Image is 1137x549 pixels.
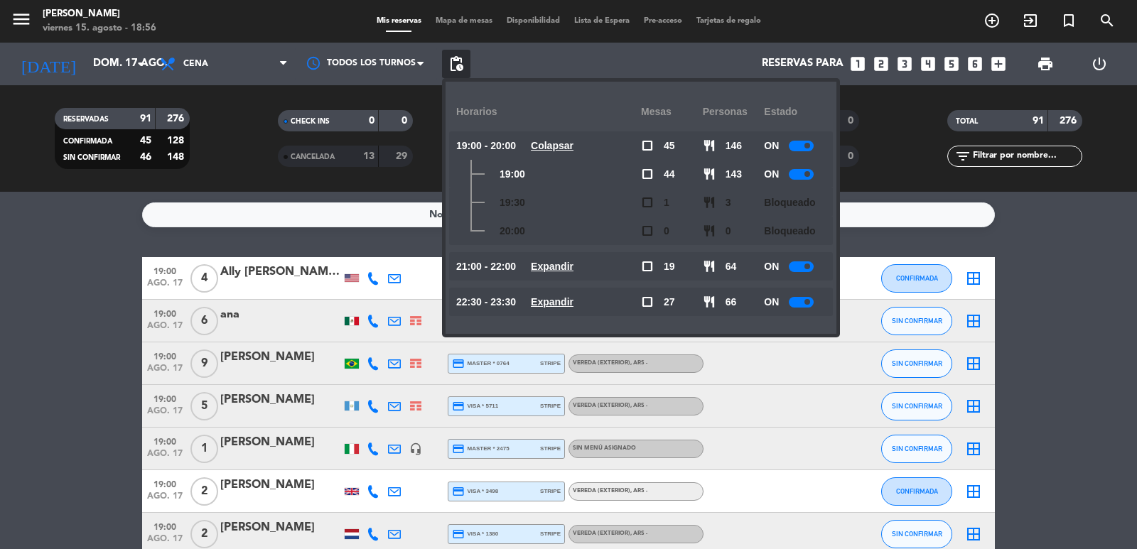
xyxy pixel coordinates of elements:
[703,224,716,237] span: restaurant
[220,476,341,494] div: [PERSON_NAME]
[147,518,183,534] span: 19:00
[892,402,942,410] span: SIN CONFIRMAR
[881,477,952,506] button: CONFIRMADA
[664,195,669,211] span: 1
[140,114,151,124] strong: 91
[664,259,675,275] span: 19
[500,223,525,239] span: 20:00
[892,317,942,325] span: SIN CONFIRMAR
[895,55,914,73] i: looks_3
[190,392,218,420] span: 5
[637,17,689,25] span: Pre-acceso
[220,263,341,281] div: Ally [PERSON_NAME][GEOGRAPHIC_DATA]
[764,223,815,239] span: Bloqueado
[1072,43,1126,85] div: LOG OUT
[140,152,151,162] strong: 46
[396,151,410,161] strong: 29
[220,518,341,537] div: [PERSON_NAME]
[167,152,187,162] strong: 148
[664,166,675,183] span: 44
[63,154,120,161] span: SIN CONFIRMAR
[965,483,982,500] i: border_all
[540,529,561,538] span: stripe
[703,260,716,273] span: restaurant
[220,433,341,452] div: [PERSON_NAME]
[573,403,647,408] span: Vereda (EXTERIOR)
[183,59,208,69] span: Cena
[573,488,647,494] span: Vereda (EXTERIOR)
[11,9,32,35] button: menu
[370,17,429,25] span: Mis reservas
[1060,12,1077,29] i: turned_in_not
[966,55,984,73] i: looks_6
[965,440,982,457] i: border_all
[881,435,952,463] button: SIN CONFIRMAR
[540,359,561,368] span: stripe
[448,55,465,72] span: pending_actions
[630,531,647,536] span: , ARS -
[896,487,938,495] span: CONFIRMADA
[703,139,716,152] span: restaurant
[409,442,422,455] i: headset_mic
[147,475,183,491] span: 19:00
[140,136,151,146] strong: 45
[500,17,567,25] span: Disponibilidad
[220,391,341,409] div: [PERSON_NAME]
[641,295,654,308] span: check_box_outline_blank
[452,485,465,498] i: credit_card
[726,294,737,310] span: 66
[892,359,942,367] span: SIN CONFIRMAR
[147,390,183,406] span: 19:00
[452,528,465,540] i: credit_card
[452,528,498,540] span: visa * 1380
[641,168,654,180] span: check_box_outline_blank
[942,55,961,73] i: looks_5
[764,195,815,211] span: Bloqueado
[540,401,561,411] span: stripe
[703,295,716,308] span: restaurant
[456,259,516,275] span: 21:00 - 22:00
[63,116,109,123] span: RESERVADAS
[531,296,573,308] u: Expandir
[11,48,86,80] i: [DATE]
[573,531,647,536] span: Vereda (EXTERIOR)
[167,114,187,124] strong: 276
[954,148,971,165] i: filter_list
[641,224,654,237] span: check_box_outline_blank
[726,259,737,275] span: 64
[881,520,952,548] button: SIN CONFIRMAR
[63,138,112,145] span: CONFIRMADA
[147,364,183,380] span: ago. 17
[147,321,183,337] span: ago. 17
[881,392,952,420] button: SIN CONFIRMAR
[1037,55,1054,72] span: print
[147,262,183,278] span: 19:00
[147,305,183,321] span: 19:00
[531,140,573,151] u: Colapsar
[641,139,654,152] span: check_box_outline_blank
[956,118,978,125] span: TOTAL
[630,488,647,494] span: , ARS -
[919,55,937,73] i: looks_4
[1099,12,1116,29] i: search
[965,312,982,330] i: border_all
[429,17,500,25] span: Mapa de mesas
[1033,116,1044,126] strong: 91
[456,92,641,131] div: Horarios
[402,116,410,126] strong: 0
[456,138,516,154] span: 19:00 - 20:00
[147,491,183,508] span: ago. 17
[190,349,218,378] span: 9
[410,359,421,368] img: Cross Selling
[848,55,867,73] i: looks_one
[965,526,982,543] i: border_all
[410,316,421,325] img: Cross Selling
[220,348,341,366] div: [PERSON_NAME]
[703,168,716,180] span: restaurant
[762,58,844,70] span: Reservas para
[989,55,1008,73] i: add_box
[641,196,654,209] span: check_box_outline_blank
[881,349,952,378] button: SIN CONFIRMAR
[43,7,156,21] div: [PERSON_NAME]
[500,195,525,211] span: 19:30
